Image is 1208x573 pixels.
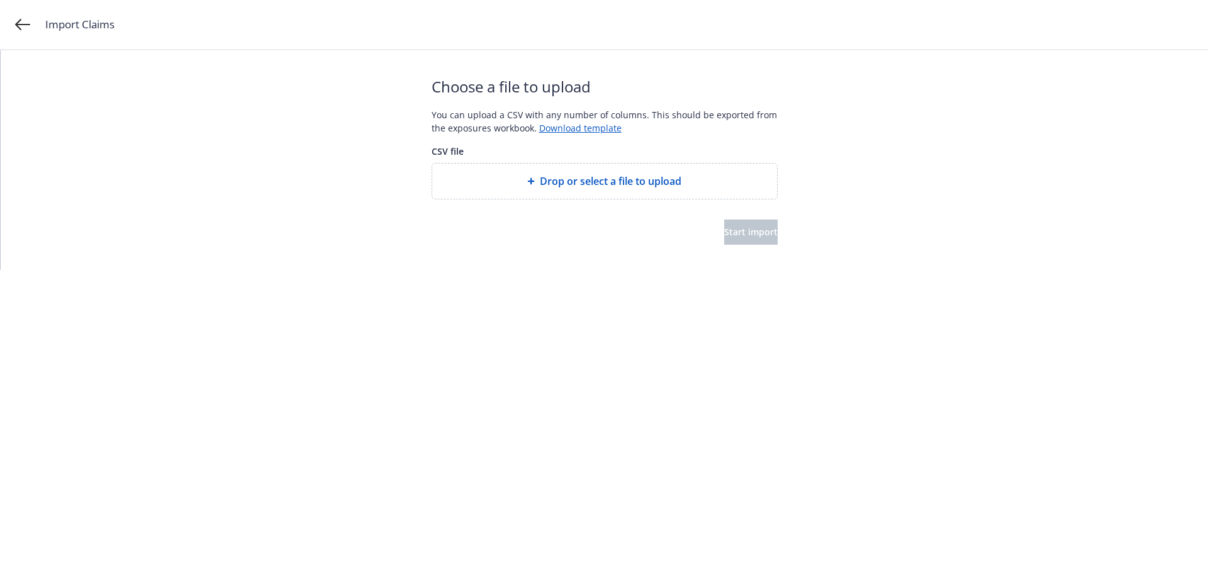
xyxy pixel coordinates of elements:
span: Choose a file to upload [432,75,778,98]
span: Start import [724,226,778,238]
div: Drop or select a file to upload [432,163,778,199]
span: CSV file [432,145,778,158]
span: Drop or select a file to upload [540,174,681,189]
a: Download template [539,122,622,134]
span: Import Claims [45,16,115,33]
button: Start import [724,220,778,245]
div: You can upload a CSV with any number of columns. This should be exported from the exposures workb... [432,108,778,135]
